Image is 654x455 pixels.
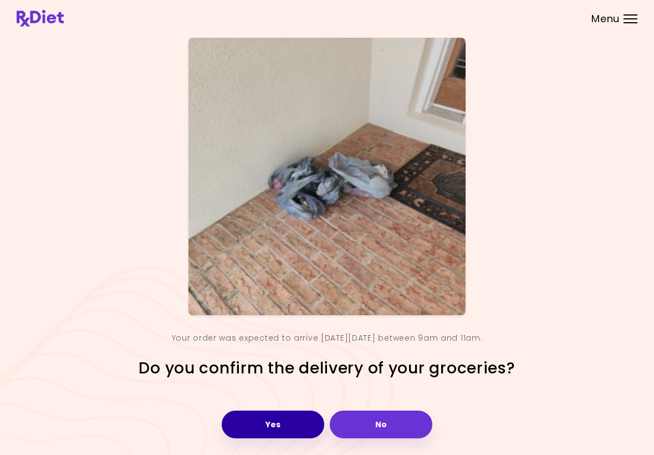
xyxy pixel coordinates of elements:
[139,358,515,378] h2: Do you confirm the delivery of your groceries?
[17,10,64,27] img: RxDiet
[172,330,483,347] div: Your order was expected to arrive [DATE][DATE] between 9am and 11am.
[330,411,432,438] button: No
[591,14,620,24] span: Menu
[222,411,324,438] button: Yes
